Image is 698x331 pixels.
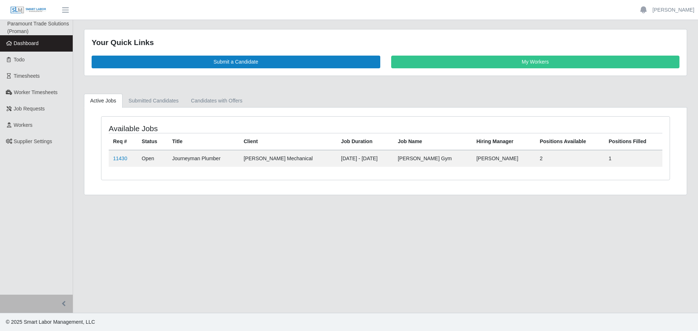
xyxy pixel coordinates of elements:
th: Client [239,133,337,150]
td: 2 [535,150,605,167]
td: [PERSON_NAME] Mechanical [239,150,337,167]
span: Workers [14,122,33,128]
img: SLM Logo [10,6,47,14]
th: Job Duration [337,133,393,150]
th: Positions Available [535,133,605,150]
td: Open [137,150,168,167]
span: Dashboard [14,40,39,46]
a: Submitted Candidates [123,94,185,108]
th: Req # [109,133,137,150]
td: [PERSON_NAME] [472,150,535,167]
td: [DATE] - [DATE] [337,150,393,167]
th: Hiring Manager [472,133,535,150]
td: [PERSON_NAME] Gym [393,150,472,167]
th: Job Name [393,133,472,150]
span: Worker Timesheets [14,89,57,95]
a: [PERSON_NAME] [653,6,694,14]
td: 1 [604,150,662,167]
span: Todo [14,57,25,62]
a: My Workers [391,56,680,68]
span: Paramount Trade Solutions (Proman) [7,21,69,34]
h4: Available Jobs [109,124,333,133]
td: Journeyman Plumber [168,150,240,167]
a: Active Jobs [84,94,123,108]
a: 11430 [113,156,127,161]
th: Positions Filled [604,133,662,150]
span: © 2025 Smart Labor Management, LLC [6,319,95,325]
th: Title [168,133,240,150]
span: Timesheets [14,73,40,79]
a: Candidates with Offers [185,94,248,108]
th: Status [137,133,168,150]
span: Job Requests [14,106,45,112]
div: Your Quick Links [92,37,679,48]
a: Submit a Candidate [92,56,380,68]
span: Supplier Settings [14,138,52,144]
